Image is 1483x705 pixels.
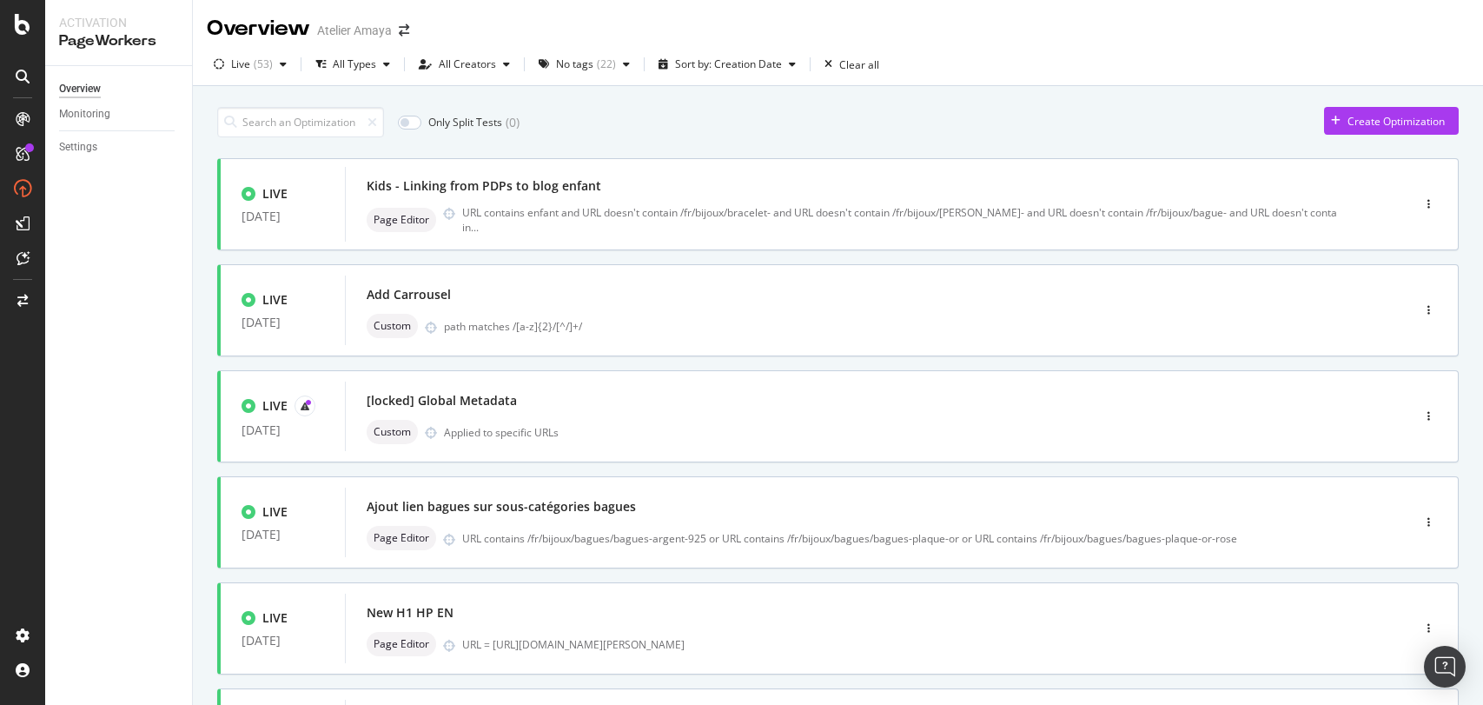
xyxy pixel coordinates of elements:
div: Monitoring [59,105,110,123]
div: ( 22 ) [597,59,616,70]
span: Custom [374,321,411,331]
div: ( 0 ) [506,114,520,131]
button: Sort by: Creation Date [652,50,803,78]
div: neutral label [367,208,436,232]
div: Overview [59,80,101,98]
button: All Types [308,50,397,78]
div: Atelier Amaya [317,22,392,39]
div: LIVE [262,397,288,415]
span: Page Editor [374,533,429,543]
div: All Creators [439,59,496,70]
div: Activation [59,14,178,31]
div: Live [231,59,250,70]
div: PageWorkers [59,31,178,51]
div: No tags [556,59,593,70]
div: LIVE [262,503,288,521]
div: LIVE [262,185,288,203]
span: Page Editor [374,639,429,649]
button: Create Optimization [1324,107,1459,135]
a: Settings [59,138,180,156]
div: neutral label [367,420,418,444]
div: [DATE] [242,528,324,542]
div: Open Intercom Messenger [1424,646,1466,688]
div: path matches /[a-z]{2}/[^/]+/ [444,319,1337,334]
div: [DATE] [242,316,324,329]
div: ( 53 ) [254,59,273,70]
div: LIVE [262,291,288,309]
div: Settings [59,138,97,156]
a: Monitoring [59,105,180,123]
span: Custom [374,427,411,437]
a: Overview [59,80,180,98]
div: Clear all [839,57,879,72]
div: URL contains /fr/bijoux/bagues/bagues-argent-925 or URL contains /fr/bijoux/bagues/bagues-plaque-... [462,531,1337,546]
div: Ajout lien bagues sur sous-catégories bagues [367,498,636,515]
button: Clear all [818,50,879,78]
div: All Types [333,59,376,70]
div: [DATE] [242,634,324,648]
div: neutral label [367,632,436,656]
div: neutral label [367,314,418,338]
div: Add Carrousel [367,286,451,303]
div: Applied to specific URLs [444,425,559,440]
button: All Creators [412,50,517,78]
div: Create Optimization [1347,114,1445,129]
div: [locked] Global Metadata [367,392,517,409]
div: [DATE] [242,210,324,223]
div: arrow-right-arrow-left [399,24,409,37]
div: LIVE [262,609,288,627]
div: URL contains enfant and URL doesn't contain /fr/bijoux/bracelet- and URL doesn't contain /fr/bijo... [462,205,1337,235]
div: URL = [URL][DOMAIN_NAME][PERSON_NAME] [462,637,1337,652]
div: Kids - Linking from PDPs to blog enfant [367,177,601,195]
div: [DATE] [242,423,324,437]
div: neutral label [367,526,436,550]
span: Page Editor [374,215,429,225]
div: Overview [207,14,310,43]
button: Live(53) [207,50,294,78]
div: Only Split Tests [428,115,502,130]
div: Sort by: Creation Date [675,59,782,70]
div: New H1 HP EN [367,604,454,622]
input: Search an Optimization [217,107,384,137]
button: No tags(22) [532,50,637,78]
span: ... [471,220,479,235]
